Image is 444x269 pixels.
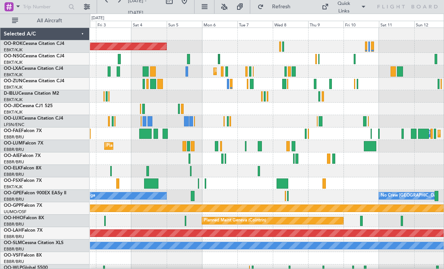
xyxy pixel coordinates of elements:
[204,215,266,226] div: Planned Maint Geneva (Cointrin)
[202,21,237,28] div: Mon 6
[4,42,64,46] a: OO-ROKCessna Citation CJ4
[4,91,18,96] span: D-IBLU
[265,4,297,9] span: Refresh
[4,79,64,83] a: OO-ZUNCessna Citation CJ4
[4,109,23,115] a: EBKT/KJK
[4,253,42,258] a: OO-VSFFalcon 8X
[237,21,273,28] div: Tue 7
[4,184,23,190] a: EBKT/KJK
[4,47,23,53] a: EBKT/KJK
[4,197,24,202] a: EBBR/BRU
[216,66,303,77] div: Planned Maint Kortrijk-[GEOGRAPHIC_DATA]
[344,21,379,28] div: Fri 10
[23,1,66,12] input: Trip Number
[4,246,24,252] a: EBBR/BRU
[20,18,79,23] span: All Aircraft
[4,241,22,245] span: OO-SLM
[4,209,26,215] a: UUMO/OSF
[4,216,23,220] span: OO-HHO
[4,54,23,58] span: OO-NSG
[4,172,24,177] a: EBBR/BRU
[4,141,23,146] span: OO-LUM
[4,66,21,71] span: OO-LXA
[379,21,414,28] div: Sat 11
[4,85,23,90] a: EBKT/KJK
[4,166,21,171] span: OO-ELK
[4,234,24,240] a: EBBR/BRU
[4,191,66,195] a: OO-GPEFalcon 900EX EASy II
[4,228,22,233] span: OO-LAH
[4,154,20,158] span: OO-AIE
[4,216,44,220] a: OO-HHOFalcon 8X
[4,42,23,46] span: OO-ROK
[4,66,63,71] a: OO-LXACessna Citation CJ4
[273,21,308,28] div: Wed 8
[106,140,243,152] div: Planned Maint [GEOGRAPHIC_DATA] ([GEOGRAPHIC_DATA] National)
[4,91,59,96] a: D-IBLUCessna Citation M2
[4,166,41,171] a: OO-ELKFalcon 8X
[4,60,23,65] a: EBKT/KJK
[4,134,24,140] a: EBBR/BRU
[4,116,63,121] a: OO-LUXCessna Citation CJ4
[318,1,370,13] button: Quick Links
[131,21,167,28] div: Sat 4
[4,97,23,103] a: EBKT/KJK
[4,253,21,258] span: OO-VSF
[4,104,20,108] span: OO-JID
[4,54,64,58] a: OO-NSGCessna Citation CJ4
[4,141,43,146] a: OO-LUMFalcon 7X
[4,203,21,208] span: OO-GPP
[96,21,131,28] div: Fri 3
[4,154,41,158] a: OO-AIEFalcon 7X
[308,21,344,28] div: Thu 9
[4,104,53,108] a: OO-JIDCessna CJ1 525
[167,21,202,28] div: Sun 5
[4,159,24,165] a: EBBR/BRU
[4,228,43,233] a: OO-LAHFalcon 7X
[4,241,64,245] a: OO-SLMCessna Citation XLS
[4,178,42,183] a: OO-FSXFalcon 7X
[4,203,42,208] a: OO-GPPFalcon 7X
[8,15,82,27] button: All Aircraft
[4,116,21,121] span: OO-LUX
[4,72,23,78] a: EBKT/KJK
[4,79,23,83] span: OO-ZUN
[4,129,21,133] span: OO-FAE
[4,147,24,152] a: EBBR/BRU
[4,129,42,133] a: OO-FAEFalcon 7X
[4,122,24,128] a: LFSN/ENC
[91,15,104,22] div: [DATE]
[4,221,24,227] a: EBBR/BRU
[254,1,299,13] button: Refresh
[4,178,21,183] span: OO-FSX
[4,259,24,264] a: EBBR/BRU
[4,191,21,195] span: OO-GPE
